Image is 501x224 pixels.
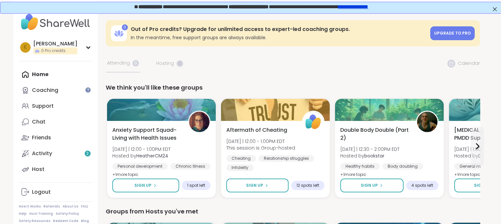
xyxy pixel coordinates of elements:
[364,153,384,159] b: bookstar
[106,83,480,92] div: We think you'll like these groups
[226,164,254,171] div: Infidelity
[19,98,92,114] a: Support
[32,150,52,157] div: Activity
[85,87,91,93] iframe: Spotlight
[19,204,41,209] a: How It Works
[19,114,92,130] a: Chat
[226,126,287,134] span: Aftermath of Cheating
[340,179,404,192] button: Sign Up
[43,204,60,209] a: Referrals
[32,166,44,173] div: Host
[112,179,179,192] button: Sign Up
[246,182,263,188] span: Sign Up
[226,155,256,162] div: Cheating
[19,161,92,177] a: Host
[33,40,77,47] div: [PERSON_NAME]
[112,163,168,170] div: Personal development
[19,184,92,200] a: Logout
[56,211,79,216] a: Safety Policy
[131,26,426,33] h3: Out of Pro credits? Upgrade for unlimited access to expert-led coaching groups.
[41,48,66,54] span: 0 Pro credits
[170,163,210,170] div: Chronic Illness
[19,82,92,98] a: Coaching
[411,183,433,188] span: 4 spots left
[340,153,400,159] span: Hosted by
[53,219,78,223] a: Redeem Code
[430,26,475,40] a: Upgrade to Pro
[32,188,51,196] div: Logout
[189,112,209,132] img: HeatherCM24
[131,34,426,41] h3: In the meantime, free support groups are always available.
[19,130,92,146] a: Friends
[106,207,480,216] div: Groups from Hosts you've met
[29,211,53,216] a: Host Training
[136,153,168,159] b: HeatherCM24
[32,102,54,110] div: Support
[112,153,171,159] span: Hosted by
[122,24,128,30] div: 0
[32,118,45,126] div: Chat
[19,211,27,216] a: Help
[81,204,88,209] a: FAQ
[303,112,323,132] img: ShareWell
[340,126,409,142] span: Double Body Double (Part 2)
[134,182,152,188] span: Sign Up
[259,155,314,162] div: Relationship struggles
[19,146,92,161] a: Activity2
[19,11,92,34] img: ShareWell Nav Logo
[187,183,205,188] span: 1 spot left
[434,30,471,36] span: Upgrade to Pro
[226,179,289,192] button: Sign Up
[32,87,58,94] div: Coaching
[19,219,50,223] a: Safety Resources
[340,163,380,170] div: Healthy habits
[296,183,319,188] span: 12 spots left
[226,138,295,145] span: [DATE] | 12:00 - 1:00PM EDT
[112,146,171,153] span: [DATE] | 12:00 - 1:00PM EDT
[81,219,89,223] a: Blog
[86,151,89,156] span: 2
[417,112,437,132] img: bookstar
[226,145,295,151] span: This session is Group-hosted
[112,126,181,142] span: Anxiety Support Squad- Living with Health Issues
[361,182,378,188] span: Sign Up
[63,204,78,209] a: About Us
[32,134,51,141] div: Friends
[382,163,423,170] div: Body doubling
[24,43,27,52] span: K
[474,182,491,188] span: Sign Up
[340,146,400,153] span: [DATE] | 12:30 - 2:00PM EDT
